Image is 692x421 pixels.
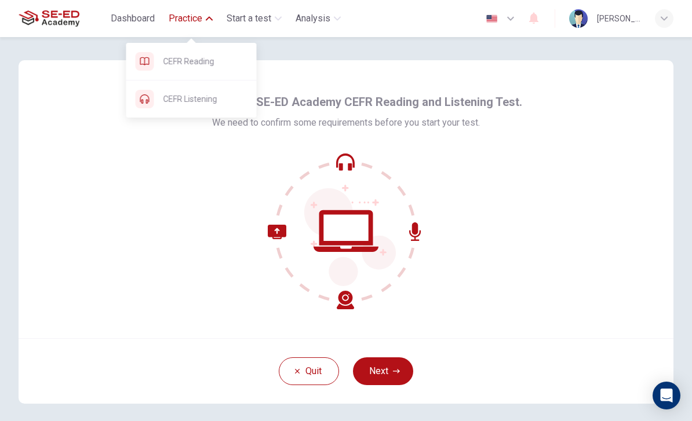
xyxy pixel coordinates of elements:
[296,12,330,25] span: Analysis
[353,357,413,385] button: Next
[569,9,588,28] img: Profile picture
[485,14,499,23] img: en
[111,12,155,25] span: Dashboard
[227,12,271,25] span: Start a test
[164,8,217,29] button: Practice
[279,357,339,385] button: Quit
[653,382,680,409] div: Open Intercom Messenger
[291,8,345,29] button: Analysis
[19,7,79,30] img: SE-ED Academy logo
[222,8,286,29] button: Start a test
[163,92,247,106] span: CEFR Listening
[170,93,522,111] span: Welcome to the SE-ED Academy CEFR Reading and Listening Test.
[163,54,247,68] span: CEFR Reading
[126,80,257,118] div: CEFR Listening
[19,7,106,30] a: SE-ED Academy logo
[212,116,480,130] span: We need to confirm some requirements before you start your test.
[169,12,202,25] span: Practice
[106,8,159,29] button: Dashboard
[126,43,257,80] div: CEFR Reading
[597,12,641,25] div: [PERSON_NAME]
